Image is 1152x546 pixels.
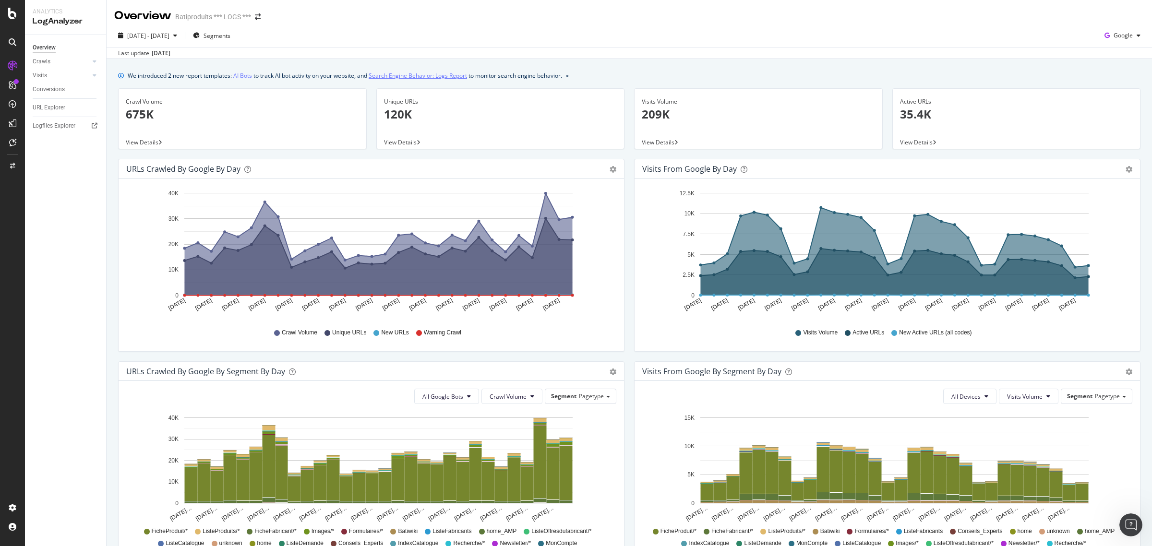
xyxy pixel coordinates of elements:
svg: A chart. [642,412,1128,523]
span: ListeProduits/* [203,527,240,535]
text: 40K [168,415,179,421]
span: New URLs [381,329,408,337]
text: [DATE] [870,297,889,312]
p: 35.4K [900,106,1133,122]
button: close banner [564,69,571,83]
a: Overview [33,43,99,53]
text: 40K [168,190,179,197]
button: Crawl Volume [481,389,542,404]
text: 7.5K [683,231,695,237]
svg: A chart. [126,186,612,320]
a: AI Bots [233,71,252,81]
svg: A chart. [126,412,612,523]
span: unknown [1047,527,1070,535]
div: Conversions [33,84,65,95]
text: 30K [168,436,179,442]
button: All Google Bots [414,389,479,404]
div: Crawl Volume [126,97,359,106]
span: Visits Volume [1007,392,1043,401]
div: gear [610,368,616,375]
p: 675K [126,106,359,122]
span: FicheProduit/* [152,527,188,535]
div: Visits from Google By Segment By Day [642,367,781,376]
text: [DATE] [301,297,320,312]
a: Visits [33,71,90,81]
text: 2.5K [683,272,695,278]
span: All Google Bots [422,392,463,401]
div: Logfiles Explorer [33,121,75,131]
text: [DATE] [381,297,400,312]
span: home_AMP [1085,527,1115,535]
span: New Active URLs (all codes) [899,329,972,337]
text: 10K [168,267,179,273]
button: [DATE] - [DATE] [114,28,181,43]
text: [DATE] [924,297,943,312]
text: 0 [691,500,695,507]
text: [DATE] [488,297,507,312]
text: [DATE] [951,297,970,312]
text: [DATE] [354,297,373,312]
a: Conversions [33,84,99,95]
div: Overview [33,43,56,53]
text: 20K [168,457,179,464]
span: ListeProduits/* [768,527,805,535]
span: Images/* [312,527,334,535]
div: We introduced 2 new report templates: to track AI bot activity on your website, and to monitor se... [128,71,562,81]
span: Visits Volume [803,329,838,337]
div: gear [1126,166,1132,173]
span: Pagetype [579,392,604,400]
span: Pagetype [1095,392,1120,400]
text: [DATE] [542,297,561,312]
span: Segment [551,392,576,400]
span: FicheFabricant/* [254,527,296,535]
a: Logfiles Explorer [33,121,99,131]
text: [DATE] [328,297,347,312]
text: [DATE] [737,297,756,312]
div: Active URLs [900,97,1133,106]
text: 0 [175,292,179,299]
text: 30K [168,215,179,222]
div: URL Explorer [33,103,65,113]
div: Last update [118,49,170,58]
text: [DATE] [683,297,702,312]
span: Segments [204,32,230,40]
svg: A chart. [642,186,1128,320]
text: [DATE] [710,297,729,312]
div: Crawls [33,57,50,67]
span: ListeFabricants [432,527,471,535]
text: [DATE] [167,297,186,312]
span: Active URLs [852,329,884,337]
span: Formulaires/* [854,527,888,535]
text: [DATE] [1004,297,1023,312]
div: URLs Crawled by Google By Segment By Day [126,367,285,376]
span: Google [1114,31,1133,39]
span: Segment [1067,392,1092,400]
span: Formulaires/* [349,527,383,535]
div: Visits [33,71,47,81]
span: home_AMP [487,527,517,535]
span: View Details [900,138,933,146]
span: home [1018,527,1032,535]
div: info banner [118,71,1140,81]
span: Unique URLs [332,329,366,337]
div: Unique URLs [384,97,617,106]
text: 10K [168,478,179,485]
span: ListeFabricants [904,527,943,535]
span: Batiwiki [398,527,418,535]
text: 5K [687,472,695,478]
text: [DATE] [515,297,534,312]
span: View Details [642,138,674,146]
div: LogAnalyzer [33,16,98,27]
span: Crawl Volume [282,329,317,337]
button: Visits Volume [999,389,1058,404]
text: 10K [684,443,695,450]
text: [DATE] [977,297,996,312]
span: Batiwiki [820,527,840,535]
text: [DATE] [435,297,454,312]
div: Analytics [33,8,98,16]
text: [DATE] [817,297,836,312]
text: [DATE] [221,297,240,312]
